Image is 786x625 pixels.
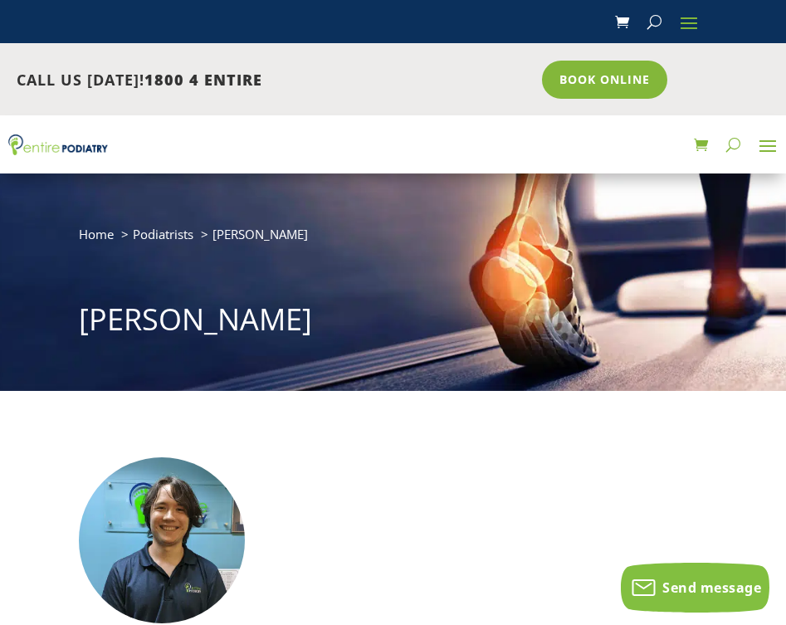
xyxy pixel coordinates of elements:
[212,226,308,242] span: [PERSON_NAME]
[621,563,769,613] button: Send message
[133,226,193,242] a: Podiatrists
[144,70,262,90] span: 1800 4 ENTIRE
[79,457,245,623] img: Nathan Tomlins Podiatrist at Entire Podiatry
[79,299,708,349] h1: [PERSON_NAME]
[79,226,114,242] a: Home
[542,61,667,99] a: Book Online
[17,70,530,91] p: CALL US [DATE]!
[662,579,761,597] span: Send message
[79,223,708,257] nav: breadcrumb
